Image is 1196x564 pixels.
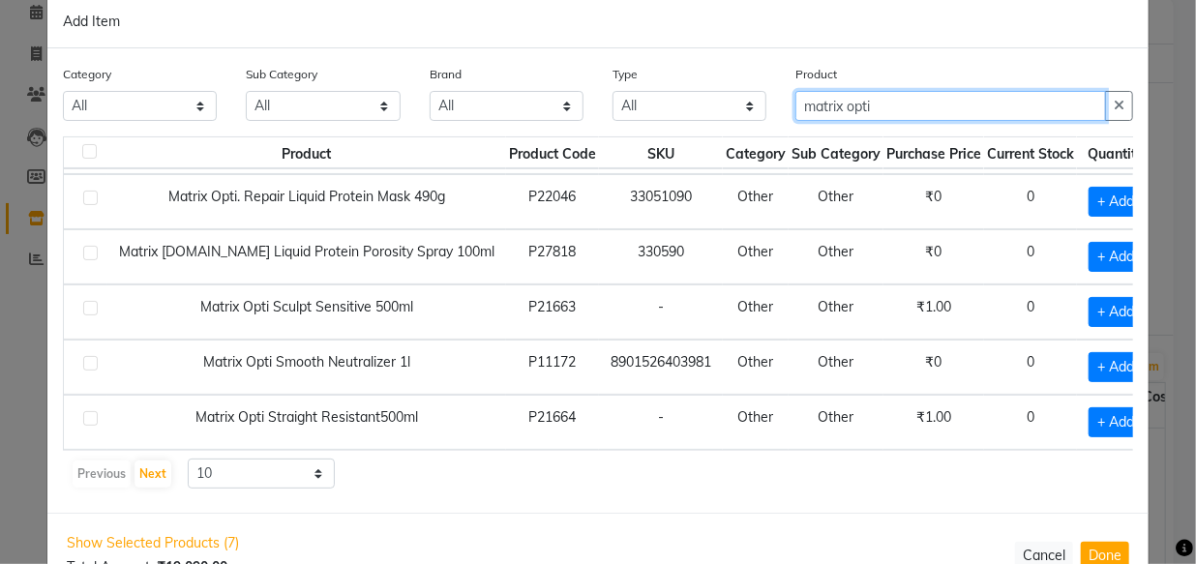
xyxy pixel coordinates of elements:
[1089,187,1143,217] span: + Add
[984,174,1077,229] td: 0
[883,340,984,395] td: ₹0
[789,284,883,340] td: Other
[886,145,981,163] span: Purchase Price
[599,174,723,229] td: 33051090
[107,284,506,340] td: Matrix Opti Sculpt Sensitive 500ml
[723,340,789,395] td: Other
[723,136,789,169] th: Category
[599,395,723,450] td: -
[599,136,723,169] th: SKU
[789,136,883,169] th: Sub Category
[789,174,883,229] td: Other
[883,395,984,450] td: ₹1.00
[246,66,317,83] label: Sub Category
[506,229,599,284] td: P27818
[984,395,1077,450] td: 0
[506,174,599,229] td: P22046
[883,174,984,229] td: ₹0
[107,395,506,450] td: Matrix Opti Straight Resistant500ml
[723,174,789,229] td: Other
[107,136,506,169] th: Product
[506,284,599,340] td: P21663
[1089,242,1143,272] span: + Add
[984,340,1077,395] td: 0
[883,229,984,284] td: ₹0
[795,66,837,83] label: Product
[599,229,723,284] td: 330590
[599,284,723,340] td: -
[789,340,883,395] td: Other
[506,395,599,450] td: P21664
[613,66,638,83] label: Type
[107,174,506,229] td: Matrix Opti. Repair Liquid Protein Mask 490g
[430,66,462,83] label: Brand
[795,91,1106,121] input: Search or Scan Product
[107,340,506,395] td: Matrix Opti Smooth Neutralizer 1l
[67,533,239,553] span: Show Selected Products (7)
[789,395,883,450] td: Other
[1077,136,1154,169] th: Quantity
[1089,352,1143,382] span: + Add
[984,284,1077,340] td: 0
[1089,407,1143,437] span: + Add
[723,229,789,284] td: Other
[506,136,599,169] th: Product Code
[135,460,171,488] button: Next
[723,395,789,450] td: Other
[883,284,984,340] td: ₹1.00
[789,229,883,284] td: Other
[984,229,1077,284] td: 0
[1089,297,1143,327] span: + Add
[107,229,506,284] td: Matrix [DOMAIN_NAME] Liquid Protein Porosity Spray 100ml
[984,136,1077,169] th: Current Stock
[506,340,599,395] td: P11172
[723,284,789,340] td: Other
[599,340,723,395] td: 8901526403981
[63,66,111,83] label: Category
